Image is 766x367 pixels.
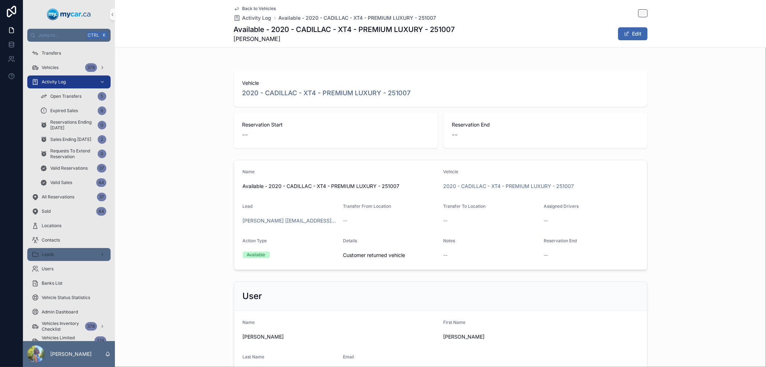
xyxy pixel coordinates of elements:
[243,203,253,209] span: Lead
[38,32,84,38] span: Jump to...
[27,47,111,60] a: Transfers
[234,6,276,12] a: Back to Vehicles
[42,335,92,347] span: Vehicles Limited Inventory
[243,183,438,190] span: Available - 2020 - CADILLAC - XT4 - PREMIUM LUXURY - 251007
[50,119,95,131] span: Reservations Ending [DATE]
[27,320,111,333] a: Vehicles Inventory Checklist378
[36,104,111,117] a: Expired Sales6
[98,150,106,158] div: 0
[243,169,255,174] span: Name
[97,164,106,173] div: 37
[444,333,639,340] span: [PERSON_NAME]
[27,205,111,218] a: Sold44
[343,354,354,359] span: Email
[444,183,574,190] span: 2020 - CADILLAC - XT4 - PREMIUM LUXURY - 251007
[27,334,111,347] a: Vehicles Limited Inventory378
[98,135,106,144] div: 2
[444,169,459,174] span: Vehicle
[242,79,639,87] span: Vehicle
[242,88,411,98] a: 2020 - CADILLAC - XT4 - PREMIUM LUXURY - 251007
[42,65,59,70] span: Vehicles
[42,208,51,214] span: Sold
[544,203,579,209] span: Assigned Drivers
[85,322,97,331] div: 378
[243,333,438,340] span: [PERSON_NAME]
[243,217,338,224] a: [PERSON_NAME] [[EMAIL_ADDRESS][DOMAIN_NAME]]
[42,237,60,243] span: Contacts
[47,9,91,20] img: App logo
[27,248,111,261] a: Leads
[343,252,438,259] span: Customer returned vehicle
[42,223,61,229] span: Locations
[36,119,111,132] a: Reservations Ending [DATE]0
[242,6,276,12] span: Back to Vehicles
[101,32,107,38] span: K
[27,191,111,203] a: All Reservations37
[50,165,88,171] span: Valid Reservations
[42,321,82,332] span: Vehicles Inventory Checklist
[234,14,271,22] a: Activity Log
[27,262,111,275] a: Users
[27,291,111,304] a: Vehicle Status Statistics
[42,280,62,286] span: Banks List
[444,203,486,209] span: Transfer To Location
[94,336,106,345] div: 378
[444,217,448,224] span: --
[42,50,61,56] span: Transfers
[242,14,271,22] span: Activity Log
[343,203,391,209] span: Transfer From Location
[98,106,106,115] div: 6
[27,306,111,318] a: Admin Dashboard
[618,27,647,40] button: Edit
[36,162,111,175] a: Valid Reservations37
[452,130,458,140] span: --
[50,148,95,160] span: Requests To Extend Reservation
[85,63,97,72] div: 378
[50,108,78,114] span: Expired Sales
[42,252,54,257] span: Leads
[27,277,111,290] a: Banks List
[87,32,100,39] span: Ctrl
[243,290,262,302] h2: User
[96,178,106,187] div: 44
[27,219,111,232] a: Locations
[343,238,357,243] span: Details
[242,121,429,128] span: Reservation Start
[27,29,111,42] button: Jump to...CtrlK
[343,217,347,224] span: --
[36,133,111,146] a: Sales Ending [DATE]2
[243,354,265,359] span: Last Name
[36,176,111,189] a: Valid Sales44
[452,121,639,128] span: Reservation End
[36,90,111,103] a: Open Transfers5
[544,238,577,243] span: Reservation End
[27,75,111,88] a: Activity Log
[544,217,548,224] span: --
[444,320,466,325] span: First Name
[242,130,248,140] span: --
[50,350,92,358] p: [PERSON_NAME]
[42,194,74,200] span: All Reservations
[234,24,455,35] h1: Available - 2020 - CADILLAC - XT4 - PREMIUM LUXURY - 251007
[27,61,111,74] a: Vehicles378
[444,252,448,259] span: --
[23,42,115,341] div: scrollable content
[98,92,106,101] div: 5
[42,266,54,272] span: Users
[42,295,90,301] span: Vehicle Status Statistics
[42,79,66,85] span: Activity Log
[96,207,106,216] div: 44
[98,121,106,129] div: 0
[444,238,455,243] span: Notes
[544,252,548,259] span: --
[50,93,82,99] span: Open Transfers
[247,252,265,258] div: Available
[243,320,255,325] span: Name
[42,309,78,315] span: Admin Dashboard
[50,180,72,185] span: Valid Sales
[279,14,436,22] a: Available - 2020 - CADILLAC - XT4 - PREMIUM LUXURY - 251007
[50,137,91,142] span: Sales Ending [DATE]
[36,147,111,160] a: Requests To Extend Reservation0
